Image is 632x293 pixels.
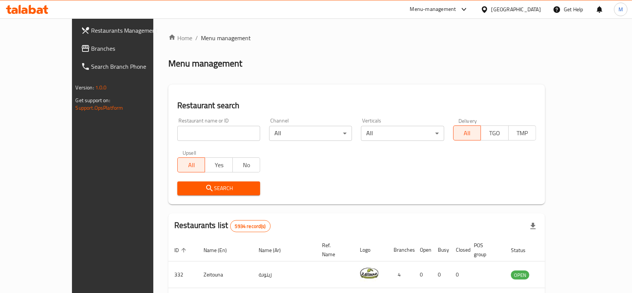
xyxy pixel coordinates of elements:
a: Restaurants Management [75,21,178,39]
span: Status [511,246,535,255]
td: Zeitouna [198,261,253,288]
label: Delivery [458,118,477,123]
td: 4 [388,261,414,288]
span: POS group [474,241,496,259]
a: Home [168,33,192,42]
button: TGO [481,125,508,140]
td: 0 [450,261,468,288]
div: All [269,126,352,141]
td: زيتونة [253,261,316,288]
div: All [361,126,444,141]
h2: Restaurants list [174,220,271,232]
span: No [236,160,257,171]
span: All [457,128,478,139]
span: Version: [76,83,94,92]
span: Name (Ar) [259,246,291,255]
span: Restaurants Management [91,26,172,35]
span: Search [183,184,254,193]
div: [GEOGRAPHIC_DATA] [491,5,541,14]
label: Upsell [183,150,196,155]
div: Total records count [230,220,271,232]
span: Get support on: [76,95,110,105]
span: ID [174,246,189,255]
td: 0 [432,261,450,288]
li: / [195,33,198,42]
div: Export file [524,217,542,235]
span: All [181,160,202,171]
span: Name (En) [204,246,237,255]
span: Menu management [201,33,251,42]
span: TGO [484,128,505,139]
button: Search [177,181,260,195]
td: 0 [414,261,432,288]
span: Branches [91,44,172,53]
span: Yes [208,160,229,171]
th: Logo [354,239,388,261]
a: Search Branch Phone [75,57,178,76]
span: OPEN [511,271,529,279]
td: 332 [168,261,198,288]
span: 5934 record(s) [231,223,270,230]
a: Support.OpsPlatform [76,103,123,113]
button: Yes [205,157,232,172]
div: Menu-management [410,5,456,14]
img: Zeitouna [360,264,379,282]
span: M [619,5,623,14]
th: Branches [388,239,414,261]
h2: Restaurant search [177,100,536,111]
nav: breadcrumb [168,33,545,42]
th: Open [414,239,432,261]
th: Busy [432,239,450,261]
a: Branches [75,39,178,57]
button: TMP [508,125,536,140]
h2: Menu management [168,57,242,69]
button: All [453,125,481,140]
span: Search Branch Phone [91,62,172,71]
span: Ref. Name [322,241,345,259]
span: 1.0.0 [95,83,107,92]
th: Closed [450,239,468,261]
input: Search for restaurant name or ID.. [177,126,260,141]
button: No [232,157,260,172]
button: All [177,157,205,172]
span: TMP [512,128,533,139]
